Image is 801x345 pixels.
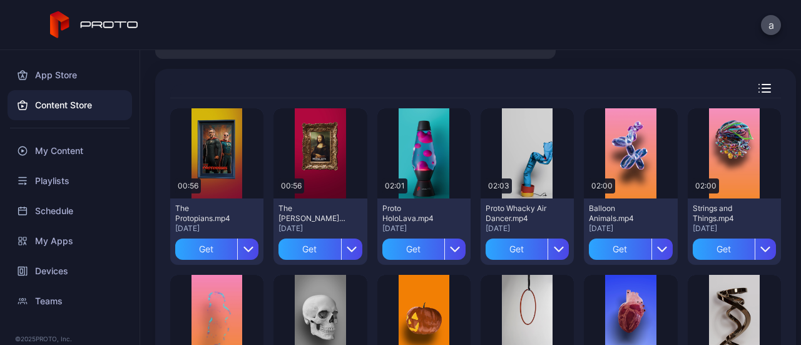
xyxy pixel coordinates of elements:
[278,239,362,260] button: Get
[761,15,781,35] button: a
[8,226,132,256] a: My Apps
[486,203,554,224] div: Proto Whacky Air Dancer.mp4
[8,60,132,90] a: App Store
[486,224,569,234] div: [DATE]
[589,203,658,224] div: Balloon Animals.mp4
[693,239,776,260] button: Get
[278,203,347,224] div: The Mona Lisa.mp4
[693,224,776,234] div: [DATE]
[8,136,132,166] a: My Content
[8,90,132,120] a: Content Store
[175,239,237,260] div: Get
[278,224,362,234] div: [DATE]
[589,239,651,260] div: Get
[382,203,451,224] div: Proto HoloLava.mp4
[175,239,258,260] button: Get
[693,239,755,260] div: Get
[486,239,548,260] div: Get
[8,286,132,316] a: Teams
[175,203,244,224] div: The Protopians.mp4
[382,224,466,234] div: [DATE]
[382,239,466,260] button: Get
[175,224,258,234] div: [DATE]
[382,239,444,260] div: Get
[486,239,569,260] button: Get
[8,256,132,286] a: Devices
[15,334,125,344] div: © 2025 PROTO, Inc.
[8,166,132,196] a: Playlists
[8,196,132,226] a: Schedule
[693,203,762,224] div: Strings and Things.mp4
[278,239,340,260] div: Get
[589,224,672,234] div: [DATE]
[589,239,672,260] button: Get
